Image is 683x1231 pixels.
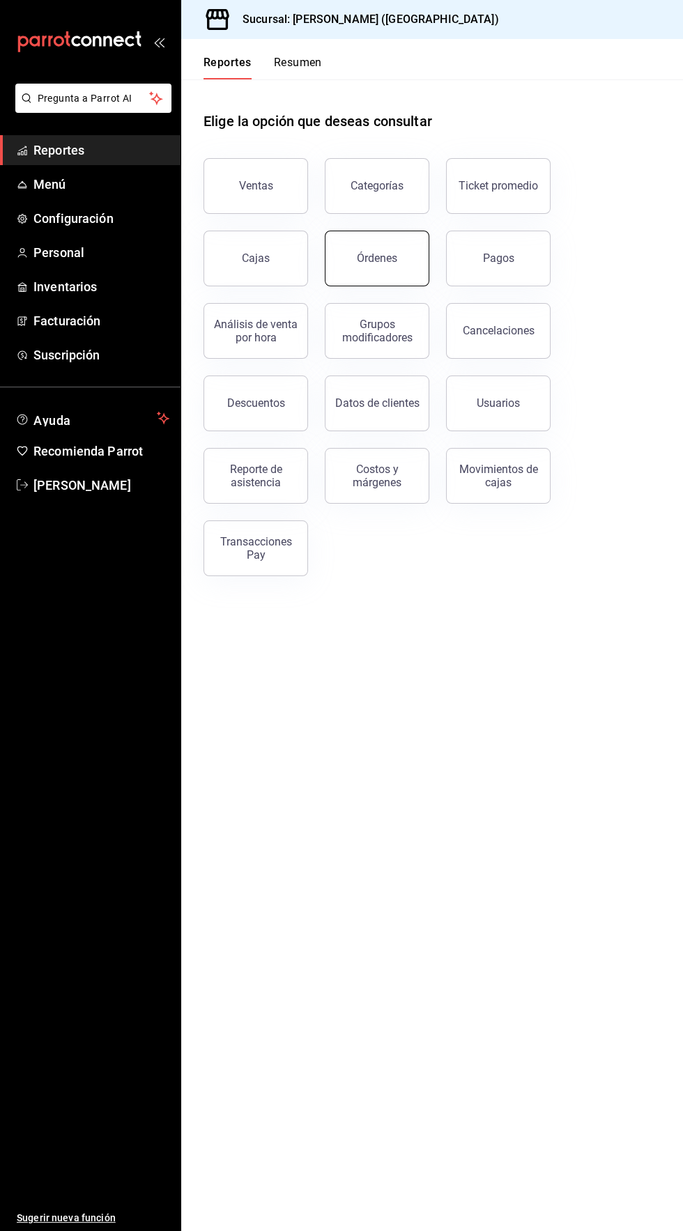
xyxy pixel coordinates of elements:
button: Pregunta a Parrot AI [15,84,171,113]
span: Facturación [33,311,169,330]
button: Transacciones Pay [204,520,308,576]
div: Movimientos de cajas [455,463,542,489]
button: Ventas [204,158,308,214]
span: Recomienda Parrot [33,442,169,460]
span: Pregunta a Parrot AI [38,91,150,106]
div: Descuentos [227,396,285,410]
div: Datos de clientes [335,396,420,410]
button: Pagos [446,231,551,286]
h3: Sucursal: [PERSON_NAME] ([GEOGRAPHIC_DATA]) [231,11,499,28]
span: Configuración [33,209,169,228]
button: Análisis de venta por hora [204,303,308,359]
button: Usuarios [446,376,551,431]
span: Ayuda [33,410,151,426]
a: Cajas [204,231,308,286]
div: Cancelaciones [463,324,535,337]
div: Transacciones Pay [213,535,299,562]
div: Usuarios [477,396,520,410]
button: Reporte de asistencia [204,448,308,504]
a: Pregunta a Parrot AI [10,101,171,116]
button: Costos y márgenes [325,448,429,504]
div: Categorías [351,179,404,192]
div: navigation tabs [204,56,322,79]
button: Cancelaciones [446,303,551,359]
button: Categorías [325,158,429,214]
span: Inventarios [33,277,169,296]
button: Grupos modificadores [325,303,429,359]
div: Pagos [483,251,514,265]
span: Reportes [33,141,169,160]
span: Sugerir nueva función [17,1211,169,1225]
div: Cajas [242,250,270,267]
div: Ventas [239,179,273,192]
button: Movimientos de cajas [446,448,551,504]
div: Reporte de asistencia [213,463,299,489]
button: Reportes [204,56,252,79]
button: Ticket promedio [446,158,551,214]
button: Resumen [274,56,322,79]
span: Suscripción [33,346,169,364]
button: open_drawer_menu [153,36,164,47]
div: Ticket promedio [459,179,538,192]
div: Costos y márgenes [334,463,420,489]
button: Descuentos [204,376,308,431]
span: Menú [33,175,169,194]
div: Análisis de venta por hora [213,318,299,344]
span: Personal [33,243,169,262]
button: Datos de clientes [325,376,429,431]
span: [PERSON_NAME] [33,476,169,495]
div: Órdenes [357,251,397,265]
h1: Elige la opción que deseas consultar [204,111,432,132]
button: Órdenes [325,231,429,286]
div: Grupos modificadores [334,318,420,344]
